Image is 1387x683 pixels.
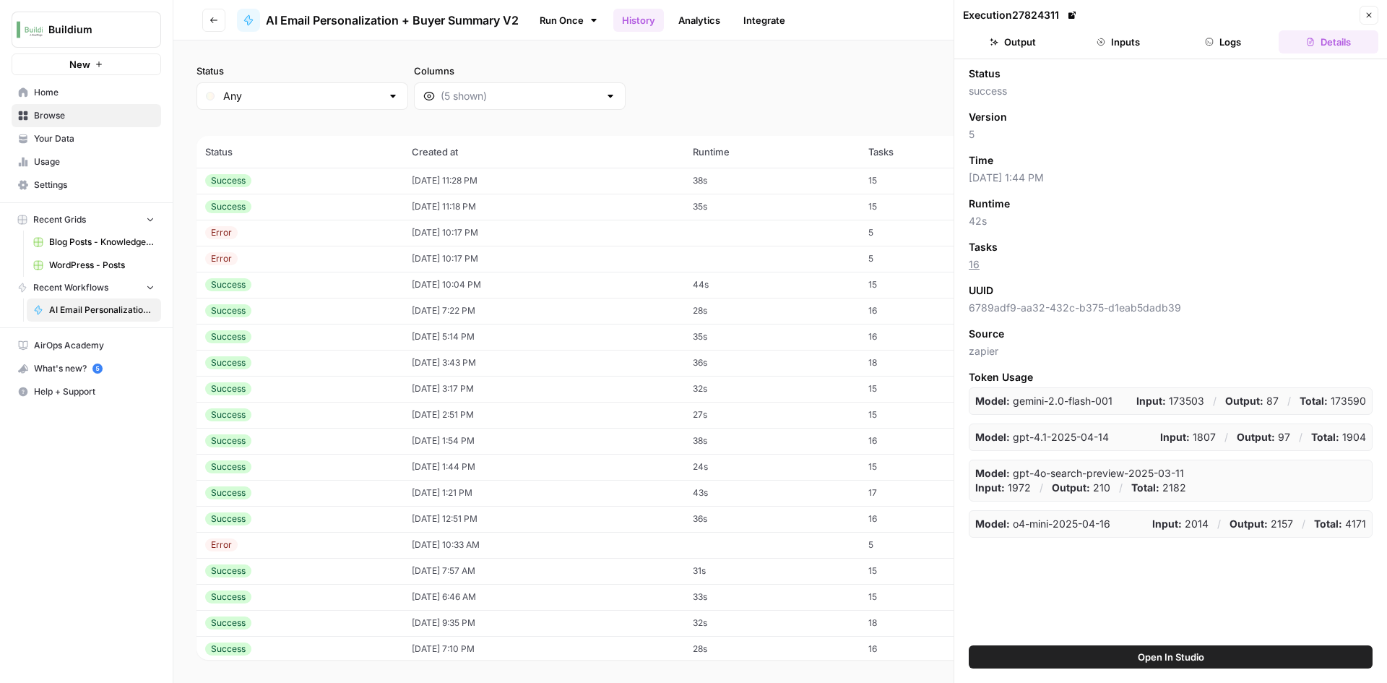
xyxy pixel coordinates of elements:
strong: Model: [975,395,1010,407]
button: Recent Grids [12,209,161,231]
td: 15 [860,402,998,428]
span: (205 records) [196,110,1364,136]
td: [DATE] 11:18 PM [403,194,684,220]
a: 16 [969,258,980,270]
td: [DATE] 1:44 PM [403,454,684,480]
td: [DATE] 10:33 AM [403,532,684,558]
p: 1807 [1160,430,1216,444]
strong: Input: [1152,517,1182,530]
td: 27s [684,402,860,428]
strong: Input: [1136,395,1166,407]
td: [DATE] 3:43 PM [403,350,684,376]
strong: Total: [1131,481,1159,494]
td: 18 [860,350,998,376]
strong: Input: [975,481,1005,494]
a: Usage [12,150,161,173]
div: Success [205,564,251,577]
td: 38s [684,168,860,194]
span: 6789adf9-aa32-432c-b375-d1eab5dadb39 [969,301,1373,315]
td: 15 [860,272,998,298]
th: Created at [403,136,684,168]
span: Recent Workflows [33,281,108,294]
td: [DATE] 3:17 PM [403,376,684,402]
strong: Output: [1225,395,1263,407]
td: 16 [860,324,998,350]
strong: Model: [975,517,1010,530]
td: 38s [684,428,860,454]
td: [DATE] 10:17 PM [403,220,684,246]
p: / [1302,517,1305,531]
a: Run Once [530,8,608,33]
span: Settings [34,179,155,192]
div: Error [205,252,238,265]
input: Any [223,89,381,103]
td: 35s [684,324,860,350]
span: WordPress - Posts [49,259,155,272]
a: 5 [92,364,103,374]
td: [DATE] 7:22 PM [403,298,684,324]
td: 28s [684,636,860,662]
p: / [1040,481,1043,495]
button: Recent Workflows [12,277,161,298]
p: / [1224,430,1228,444]
strong: Total: [1300,395,1328,407]
button: Details [1279,30,1378,53]
span: Source [969,327,1004,341]
div: Success [205,330,251,343]
div: Success [205,356,251,369]
p: 87 [1225,394,1279,408]
strong: Output: [1237,431,1275,443]
td: [DATE] 5:14 PM [403,324,684,350]
td: 32s [684,376,860,402]
p: 173590 [1300,394,1366,408]
div: Success [205,643,251,656]
div: Success [205,174,251,187]
button: Workspace: Buildium [12,12,161,48]
span: Token Usage [969,370,1373,385]
p: / [1213,394,1217,408]
td: 16 [860,636,998,662]
p: 210 [1052,481,1110,495]
td: 5 [860,220,998,246]
a: AI Email Personalization + Buyer Summary V2 [27,298,161,322]
td: 43s [684,480,860,506]
span: Buildium [48,22,136,37]
p: / [1299,430,1302,444]
p: gemini-2.0-flash-001 [975,394,1112,408]
strong: Total: [1311,431,1339,443]
td: 15 [860,194,998,220]
input: (5 shown) [441,89,599,103]
span: success [969,84,1373,98]
label: Status [196,64,408,78]
a: AirOps Academy [12,334,161,357]
div: Success [205,512,251,525]
div: Success [205,304,251,317]
th: Runtime [684,136,860,168]
span: Time [969,153,993,168]
span: Recent Grids [33,213,86,226]
button: Logs [1174,30,1274,53]
span: Help + Support [34,385,155,398]
button: Open In Studio [969,645,1373,669]
button: New [12,53,161,75]
p: / [1217,517,1221,531]
p: gpt-4o-search-preview-2025-03-11 [975,466,1184,481]
td: 15 [860,376,998,402]
td: 35s [684,194,860,220]
strong: Input: [1160,431,1190,443]
td: [DATE] 6:46 AM [403,584,684,610]
strong: Output: [1052,481,1090,494]
span: 42s [969,214,1373,228]
p: 4171 [1314,517,1366,531]
span: Home [34,86,155,99]
span: Status [969,66,1001,81]
p: 2182 [1131,481,1186,495]
div: Error [205,226,238,239]
span: New [69,57,90,72]
a: Home [12,81,161,104]
span: UUID [969,283,993,298]
td: 5 [860,532,998,558]
td: [DATE] 10:17 PM [403,246,684,272]
td: 33s [684,584,860,610]
td: [DATE] 1:54 PM [403,428,684,454]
